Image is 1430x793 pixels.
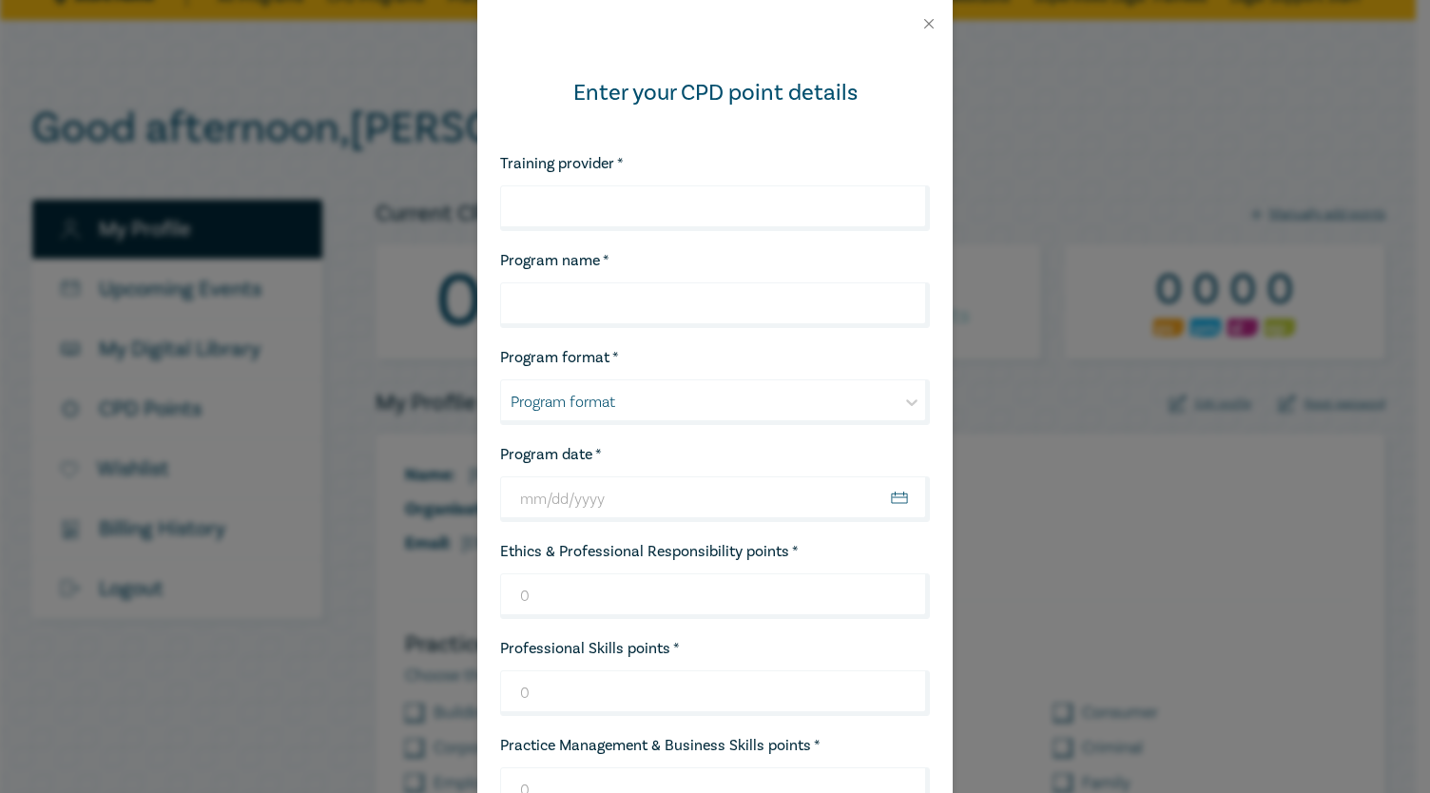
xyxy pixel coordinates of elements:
label: Program name * [500,252,609,269]
button: Close [920,15,937,32]
label: Ethics & Professional Responsibility points * [500,543,799,560]
input: Ethics & Professional Responsibility points [500,573,930,619]
input: To Date [500,476,930,522]
label: Practice Management & Business Skills points * [500,737,821,754]
input: select [511,392,514,413]
label: Program date * [500,446,602,463]
div: Enter your CPD point details [500,78,930,108]
label: Program format * [500,349,619,366]
label: Professional Skills points * [500,640,680,657]
input: Professional Skills points [500,670,930,716]
label: Training provider * [500,155,624,172]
